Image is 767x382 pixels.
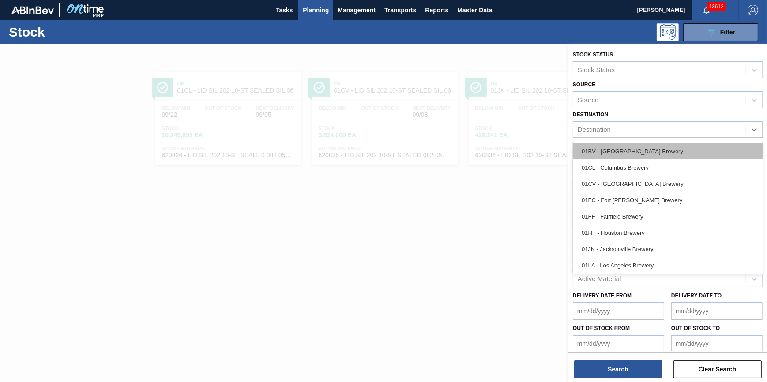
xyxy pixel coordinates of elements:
[683,23,758,41] button: Filter
[457,5,492,15] span: Master Data
[573,52,613,58] label: Stock Status
[578,275,621,283] div: Active Material
[573,141,614,147] label: Coordination
[573,143,763,159] div: 01BV - [GEOGRAPHIC_DATA] Brewery
[573,82,595,88] label: Source
[573,159,763,176] div: 01CL - Columbus Brewery
[573,335,664,352] input: mm/dd/yyyy
[707,2,726,11] span: 13612
[573,302,664,320] input: mm/dd/yyyy
[578,96,599,104] div: Source
[657,23,679,41] div: Programming: no user selected
[671,325,720,331] label: Out of Stock to
[425,5,448,15] span: Reports
[671,302,763,320] input: mm/dd/yyyy
[748,5,758,15] img: Logout
[578,126,611,134] div: Destination
[9,27,139,37] h1: Stock
[573,325,630,331] label: Out of Stock from
[578,66,615,74] div: Stock Status
[274,5,294,15] span: Tasks
[573,111,608,118] label: Destination
[11,6,54,14] img: TNhmsLtSVTkK8tSr43FrP2fwEKptu5GPRR3wAAAABJRU5ErkJggg==
[573,257,763,274] div: 01LA - Los Angeles Brewery
[692,4,721,16] button: Notifications
[303,5,329,15] span: Planning
[384,5,416,15] span: Transports
[573,208,763,225] div: 01FF - Fairfield Brewery
[573,241,763,257] div: 01JK - Jacksonville Brewery
[573,225,763,241] div: 01HT - Houston Brewery
[573,176,763,192] div: 01CV - [GEOGRAPHIC_DATA] Brewery
[338,5,376,15] span: Management
[573,192,763,208] div: 01FC - Fort [PERSON_NAME] Brewery
[573,293,632,299] label: Delivery Date from
[720,29,735,36] span: Filter
[671,335,763,352] input: mm/dd/yyyy
[671,293,722,299] label: Delivery Date to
